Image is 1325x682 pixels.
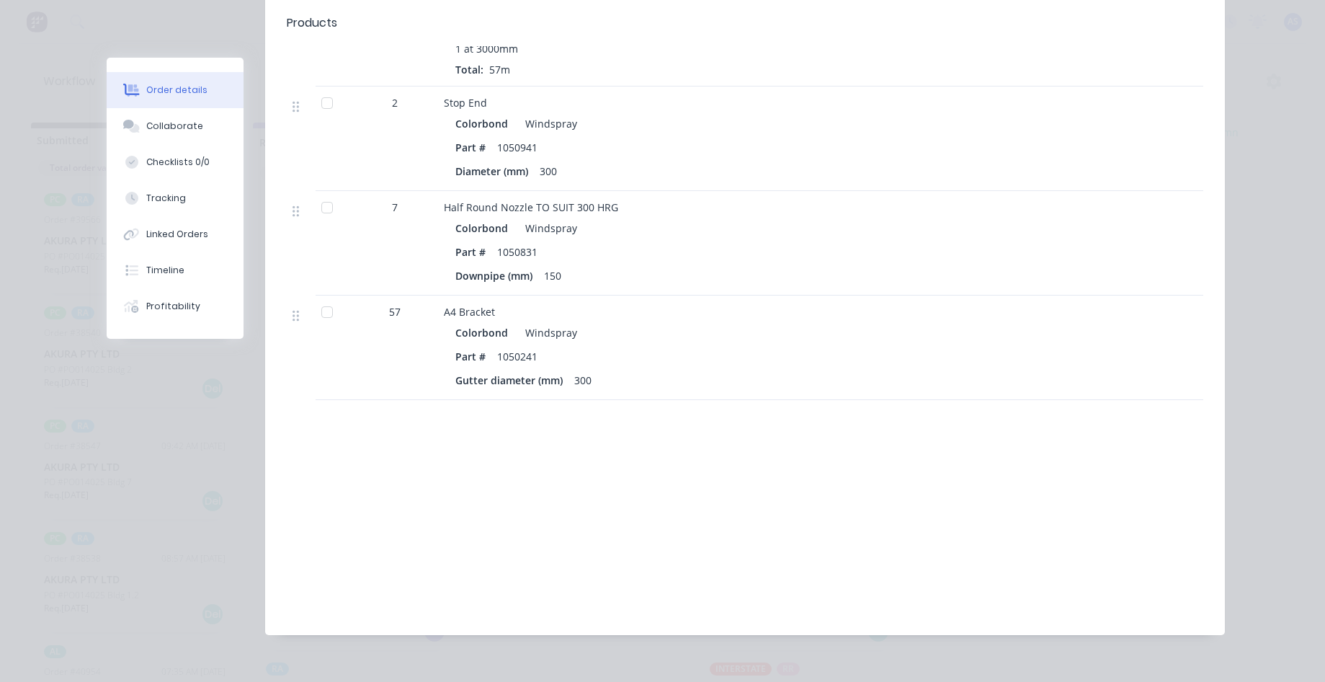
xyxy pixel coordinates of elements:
[444,200,618,214] span: Half Round Nozzle TO SUIT 300 HRG
[392,200,398,215] span: 7
[455,41,518,56] span: 1 at 3000mm
[455,370,568,391] div: Gutter diameter (mm)
[392,95,398,110] span: 2
[455,242,491,262] div: Part #
[455,137,491,158] div: Part #
[146,228,208,241] div: Linked Orders
[107,216,244,252] button: Linked Orders
[491,242,543,262] div: 1050831
[455,63,483,76] span: Total:
[389,304,401,319] span: 57
[491,137,543,158] div: 1050941
[455,161,534,182] div: Diameter (mm)
[146,264,184,277] div: Timeline
[146,300,200,313] div: Profitability
[455,265,538,286] div: Downpipe (mm)
[534,161,563,182] div: 300
[107,288,244,324] button: Profitability
[538,265,567,286] div: 150
[107,180,244,216] button: Tracking
[107,72,244,108] button: Order details
[444,305,495,319] span: A4 Bracket
[107,108,244,144] button: Collaborate
[519,113,577,134] div: Windspray
[146,192,186,205] div: Tracking
[491,346,543,367] div: 1050241
[287,14,337,32] div: Products
[455,218,514,239] div: Colorbond
[455,322,514,343] div: Colorbond
[568,370,597,391] div: 300
[146,84,208,97] div: Order details
[519,218,577,239] div: Windspray
[519,322,577,343] div: Windspray
[146,120,203,133] div: Collaborate
[455,346,491,367] div: Part #
[444,96,487,110] span: Stop End
[483,63,516,76] span: 57m
[107,252,244,288] button: Timeline
[107,144,244,180] button: Checklists 0/0
[455,113,514,134] div: Colorbond
[146,156,210,169] div: Checklists 0/0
